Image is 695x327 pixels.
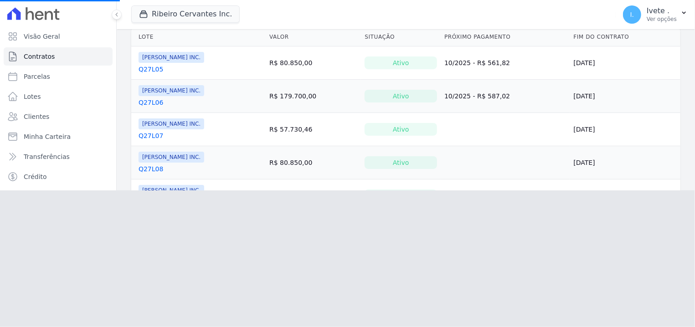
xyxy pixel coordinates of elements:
th: Próximo Pagamento [441,28,570,46]
a: 10/2025 - R$ 587,02 [444,92,510,100]
td: R$ 80.850,00 [266,146,361,179]
td: [DATE] [570,80,680,113]
div: Ativo [365,156,437,169]
span: Clientes [24,112,49,121]
span: Contratos [24,52,55,61]
span: I. [630,11,634,18]
td: R$ 80.850,00 [266,179,361,213]
td: R$ 80.850,00 [266,46,361,80]
span: [PERSON_NAME] INC. [139,52,204,63]
td: R$ 179.700,00 [266,80,361,113]
span: Visão Geral [24,32,60,41]
a: Lotes [4,87,113,106]
a: Parcelas [4,67,113,86]
button: Ribeiro Cervantes Inc. [131,5,240,23]
a: Q27L08 [139,164,163,174]
span: [PERSON_NAME] INC. [139,185,204,196]
td: [DATE] [570,179,680,213]
a: Transferências [4,148,113,166]
div: Ativo [365,123,437,136]
td: [DATE] [570,146,680,179]
th: Lote [131,28,266,46]
a: Q27L05 [139,65,163,74]
th: Valor [266,28,361,46]
span: Lotes [24,92,41,101]
button: I. Ivete . Ver opções [616,2,695,27]
a: Q27L07 [139,131,163,140]
td: [DATE] [570,113,680,146]
span: Crédito [24,172,47,181]
td: [DATE] [570,46,680,80]
span: [PERSON_NAME] INC. [139,118,204,129]
span: Minha Carteira [24,132,71,141]
span: Transferências [24,152,70,161]
th: Situação [361,28,441,46]
a: Minha Carteira [4,128,113,146]
span: Parcelas [24,72,50,81]
div: Ativo [365,189,437,202]
a: Visão Geral [4,27,113,46]
td: R$ 57.730,46 [266,113,361,146]
a: Clientes [4,107,113,126]
th: Fim do Contrato [570,28,680,46]
a: Crédito [4,168,113,186]
a: Contratos [4,47,113,66]
a: 10/2025 - R$ 561,82 [444,59,510,66]
p: Ver opções [647,15,677,23]
div: Ativo [365,56,437,69]
span: [PERSON_NAME] INC. [139,85,204,96]
p: Ivete . [647,6,677,15]
div: Ativo [365,90,437,102]
a: Q27L06 [139,98,163,107]
span: [PERSON_NAME] INC. [139,152,204,163]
